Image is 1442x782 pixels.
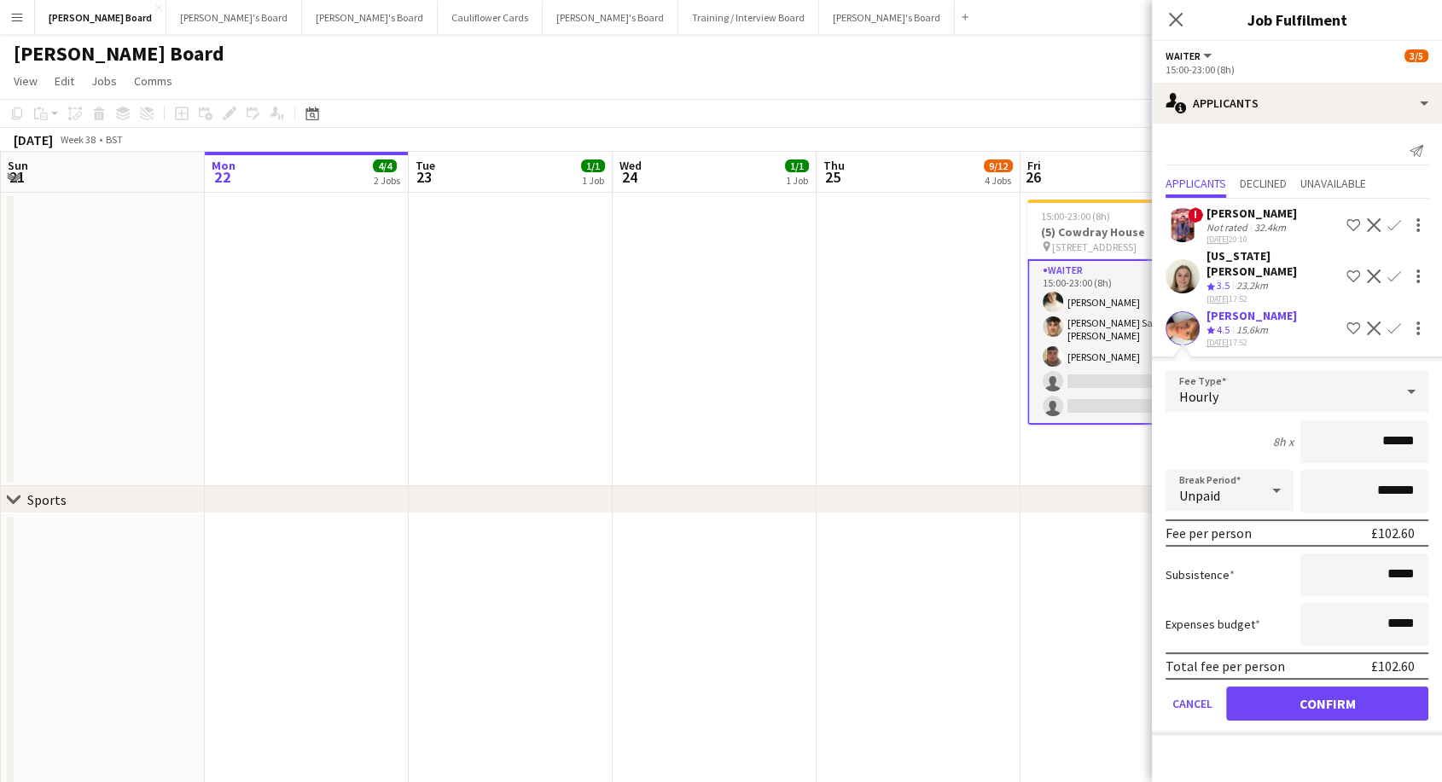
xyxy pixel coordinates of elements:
span: 1/1 [785,159,809,172]
span: 23 [413,167,435,187]
button: Confirm [1226,686,1428,721]
tcxspan: Call 22-09-2025 via 3CX [1207,337,1229,348]
div: Fee per person [1166,524,1252,542]
span: Fri [1027,158,1041,173]
div: 8h x [1273,434,1294,449]
div: 2 Jobs [374,174,400,187]
a: View [7,70,44,92]
span: View [14,73,38,89]
app-card-role: Waiter3A3/515:00-23:00 (8h)[PERSON_NAME][PERSON_NAME] San [PERSON_NAME][PERSON_NAME] [1027,259,1218,425]
span: 3.5 [1217,279,1230,292]
div: Not rated [1207,221,1251,234]
div: [PERSON_NAME] [1207,206,1297,221]
span: Unpaid [1179,487,1220,504]
span: Wed [619,158,642,173]
h3: Job Fulfilment [1152,9,1442,31]
span: Edit [55,73,74,89]
span: [STREET_ADDRESS] [1052,240,1137,253]
button: Cauliflower Cards [438,1,543,34]
div: 20:10 [1207,234,1297,245]
span: 9/12 [984,159,1013,172]
span: 1/1 [581,159,605,172]
div: 32.4km [1251,221,1289,234]
div: Sports [27,491,67,508]
span: 24 [617,167,642,187]
div: 1 Job [582,174,604,187]
span: Unavailable [1300,177,1366,189]
div: Applicants [1152,83,1442,124]
h3: (5) Cowdray House [1027,224,1218,240]
div: [US_STATE][PERSON_NAME] [1207,248,1340,279]
span: Jobs [91,73,117,89]
a: Edit [48,70,81,92]
span: Comms [134,73,172,89]
tcxspan: Call 20-09-2025 via 3CX [1207,234,1229,245]
div: 17:52 [1207,337,1297,348]
div: 17:52 [1207,293,1340,304]
div: £102.60 [1371,524,1415,542]
button: Waiter [1166,49,1214,62]
div: 1 Job [786,174,808,187]
button: [PERSON_NAME]'s Board [302,1,438,34]
div: [PERSON_NAME] [1207,308,1297,323]
div: Total fee per person [1166,657,1285,675]
span: Declined [1240,177,1287,189]
div: 4 Jobs [985,174,1012,187]
span: Thu [823,158,845,173]
app-job-card: 15:00-23:00 (8h)3/5(5) Cowdray House [STREET_ADDRESS]1 RoleWaiter3A3/515:00-23:00 (8h)[PERSON_NAM... [1027,200,1218,425]
span: Hourly [1179,388,1218,405]
div: 23.2km [1233,279,1271,293]
a: Jobs [84,70,124,92]
span: 4/4 [373,159,397,172]
button: Cancel [1166,686,1219,721]
div: £102.60 [1371,657,1415,675]
h1: [PERSON_NAME] Board [14,41,224,67]
button: [PERSON_NAME] Board [35,1,166,34]
label: Subsistence [1166,567,1235,582]
div: [DATE] [14,131,53,148]
div: BST [106,133,123,146]
span: 22 [209,167,235,187]
button: Training / Interview Board [678,1,819,34]
span: 21 [5,167,28,187]
div: 15:00-23:00 (8h) [1166,63,1428,76]
button: [PERSON_NAME]'s Board [543,1,678,34]
span: 25 [821,167,845,187]
span: Applicants [1166,177,1226,189]
span: Sun [8,158,28,173]
span: Mon [212,158,235,173]
span: Week 38 [56,133,99,146]
button: [PERSON_NAME]'s Board [166,1,302,34]
div: 15.6km [1233,323,1271,338]
span: 15:00-23:00 (8h) [1041,210,1110,223]
tcxspan: Call 21-09-2025 via 3CX [1207,293,1229,304]
span: 26 [1025,167,1041,187]
span: 3/5 [1404,49,1428,62]
a: Comms [127,70,179,92]
label: Expenses budget [1166,617,1260,632]
span: ! [1188,207,1203,223]
button: [PERSON_NAME]'s Board [819,1,955,34]
span: Waiter [1166,49,1201,62]
span: 4.5 [1217,323,1230,336]
span: Tue [416,158,435,173]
